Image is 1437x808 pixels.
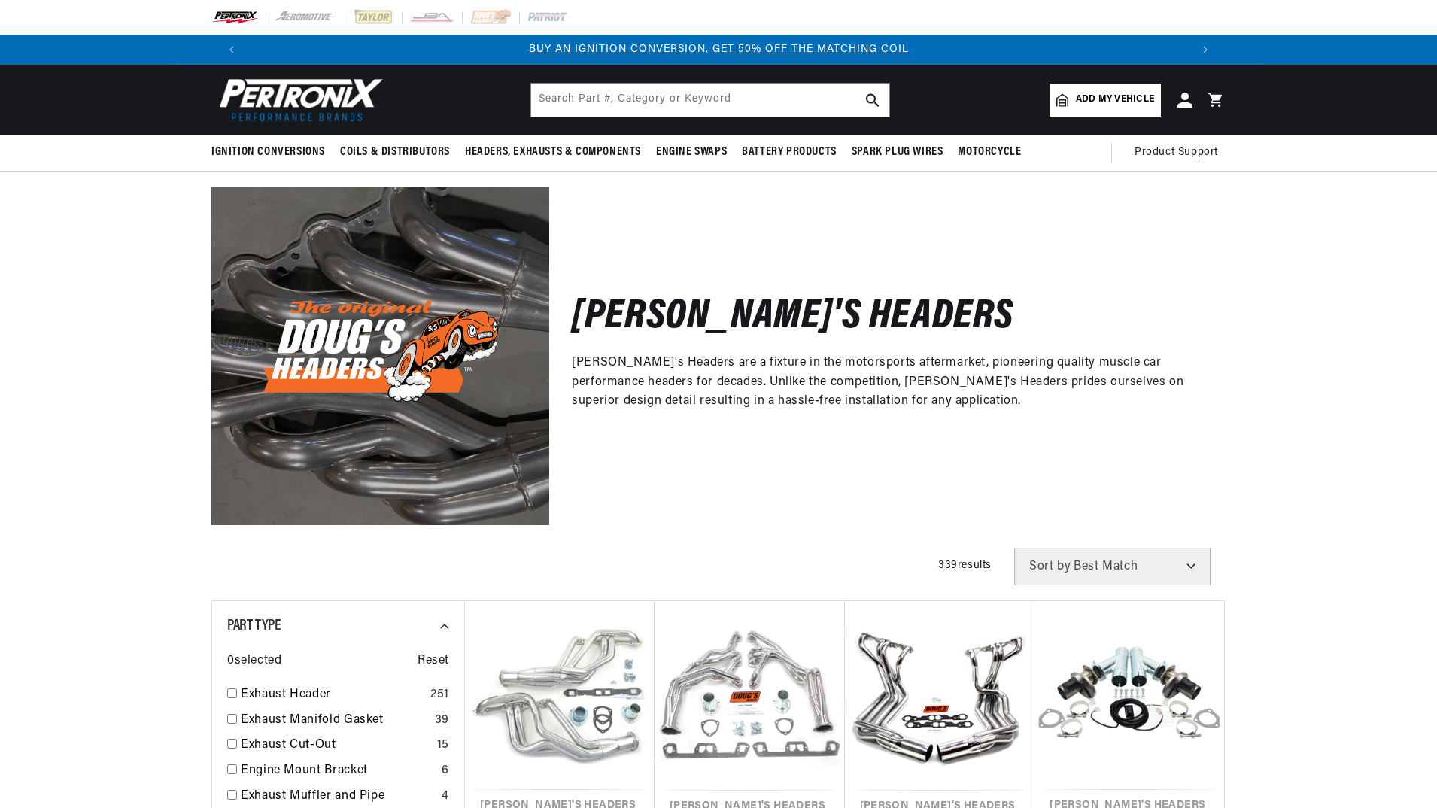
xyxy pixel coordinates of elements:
[418,652,449,671] span: Reset
[1076,93,1154,107] span: Add my vehicle
[241,685,424,705] a: Exhaust Header
[435,711,449,731] div: 39
[742,144,837,160] span: Battery Products
[529,44,909,55] a: BUY AN IGNITION CONVERSION, GET 50% OFF THE MATCHING COIL
[1135,144,1218,161] span: Product Support
[656,144,727,160] span: Engine Swaps
[247,41,1190,58] div: 1 of 3
[531,84,889,117] input: Search Part #, Category or Keyword
[856,84,889,117] button: search button
[1029,560,1071,573] span: Sort by
[950,135,1028,170] summary: Motorcycle
[241,761,436,781] a: Engine Mount Bracket
[649,135,734,170] summary: Engine Swaps
[1014,548,1211,585] select: Sort by
[734,135,844,170] summary: Battery Products
[333,135,457,170] summary: Coils & Distributors
[442,787,449,806] div: 4
[340,144,450,160] span: Coils & Distributors
[430,685,449,705] div: 251
[457,135,649,170] summary: Headers, Exhausts & Components
[852,144,943,160] span: Spark Plug Wires
[1135,135,1226,171] summary: Product Support
[958,144,1021,160] span: Motorcycle
[211,187,549,524] img: Doug's Headers
[211,135,333,170] summary: Ignition Conversions
[1190,35,1220,65] button: Translation missing: en.sections.announcements.next_announcement
[844,135,951,170] summary: Spark Plug Wires
[437,736,449,755] div: 15
[465,144,641,160] span: Headers, Exhausts & Components
[442,761,449,781] div: 6
[572,300,1014,336] h2: [PERSON_NAME]'s Headers
[174,35,1263,65] slideshow-component: Translation missing: en.sections.announcements.announcement_bar
[217,35,247,65] button: Translation missing: en.sections.announcements.previous_announcement
[241,711,429,731] a: Exhaust Manifold Gasket
[572,354,1203,412] p: [PERSON_NAME]'s Headers are a fixture in the motorsports aftermarket, pioneering quality muscle c...
[227,652,281,671] span: 0 selected
[241,736,431,755] a: Exhaust Cut-Out
[211,74,384,126] img: Pertronix
[1050,84,1161,117] a: Add my vehicle
[247,41,1190,58] div: Announcement
[938,560,992,571] span: 339 results
[227,618,281,633] span: Part Type
[211,144,325,160] span: Ignition Conversions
